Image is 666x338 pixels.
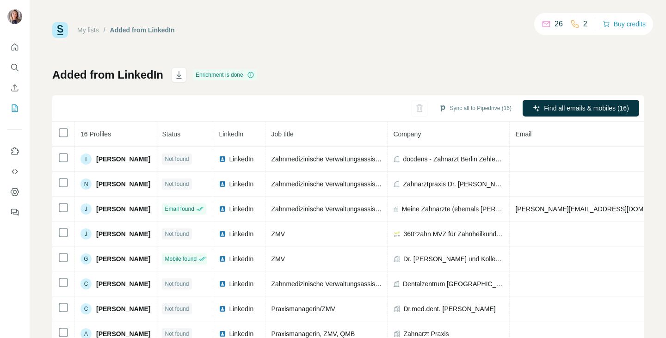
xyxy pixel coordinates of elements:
[403,254,504,264] span: Dr. [PERSON_NAME] und Kollegen
[96,254,150,264] span: [PERSON_NAME]
[229,229,253,239] span: LinkedIn
[165,205,194,213] span: Email found
[271,280,391,288] span: Zahnmedizinische Verwaltungsassistentin
[7,143,22,160] button: Use Surfe on LinkedIn
[165,255,197,263] span: Mobile found
[7,100,22,117] button: My lists
[7,80,22,96] button: Enrich CSV
[402,204,504,214] span: Meine Zahnärzte (ehemals [PERSON_NAME])
[219,230,226,238] img: LinkedIn logo
[271,255,285,263] span: ZMV
[7,39,22,55] button: Quick start
[403,304,495,313] span: Dr.med.dent. [PERSON_NAME]
[219,255,226,263] img: LinkedIn logo
[219,205,226,213] img: LinkedIn logo
[80,303,92,314] div: C
[432,101,518,115] button: Sync all to Pipedrive (16)
[80,154,92,165] div: I
[96,179,150,189] span: [PERSON_NAME]
[271,130,293,138] span: Job title
[80,278,92,289] div: C
[271,205,391,213] span: Zahnmedizinische Verwaltungsassistentin
[393,230,401,238] img: company-logo
[219,130,243,138] span: LinkedIn
[193,69,257,80] div: Enrichment is done
[229,279,253,289] span: LinkedIn
[219,330,226,338] img: LinkedIn logo
[271,155,391,163] span: Zahnmedizinische Verwaltungsassistentin
[7,204,22,221] button: Feedback
[603,18,646,31] button: Buy credits
[77,26,99,34] a: My lists
[110,25,175,35] div: Added from LinkedIn
[80,203,92,215] div: J
[393,130,421,138] span: Company
[7,9,22,24] img: Avatar
[403,229,504,239] span: 360°zahn MVZ für Zahnheilkunde, Kinder- Jugendzahnheilkunde und Kieferorthopädie
[229,179,253,189] span: LinkedIn
[219,180,226,188] img: LinkedIn logo
[80,130,111,138] span: 16 Profiles
[583,18,587,30] p: 2
[165,230,189,238] span: Not found
[165,330,189,338] span: Not found
[229,304,253,313] span: LinkedIn
[219,280,226,288] img: LinkedIn logo
[165,155,189,163] span: Not found
[165,180,189,188] span: Not found
[544,104,629,113] span: Find all emails & mobiles (16)
[96,154,150,164] span: [PERSON_NAME]
[104,25,105,35] li: /
[271,330,355,338] span: Praxismanagerin, ZMV, QMB
[80,228,92,240] div: J
[229,154,253,164] span: LinkedIn
[52,22,68,38] img: Surfe Logo
[96,204,150,214] span: [PERSON_NAME]
[52,68,163,82] h1: Added from LinkedIn
[515,130,531,138] span: Email
[271,180,391,188] span: Zahnmedizinische Verwaltungsassistentin
[80,178,92,190] div: N
[7,59,22,76] button: Search
[271,305,335,313] span: Praxismanagerin/ZMV
[403,154,504,164] span: docdens - Zahnarzt Berlin Zehlendorf
[403,179,504,189] span: Zahnarztpraxis Dr. [PERSON_NAME]
[523,100,639,117] button: Find all emails & mobiles (16)
[7,184,22,200] button: Dashboard
[219,155,226,163] img: LinkedIn logo
[80,253,92,264] div: G
[555,18,563,30] p: 26
[219,305,226,313] img: LinkedIn logo
[96,304,150,313] span: [PERSON_NAME]
[7,163,22,180] button: Use Surfe API
[165,305,189,313] span: Not found
[162,130,180,138] span: Status
[96,279,150,289] span: [PERSON_NAME]
[271,230,285,238] span: ZMV
[165,280,189,288] span: Not found
[403,279,504,289] span: Dentalzentrum [GEOGRAPHIC_DATA]
[229,204,253,214] span: LinkedIn
[96,229,150,239] span: [PERSON_NAME]
[229,254,253,264] span: LinkedIn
